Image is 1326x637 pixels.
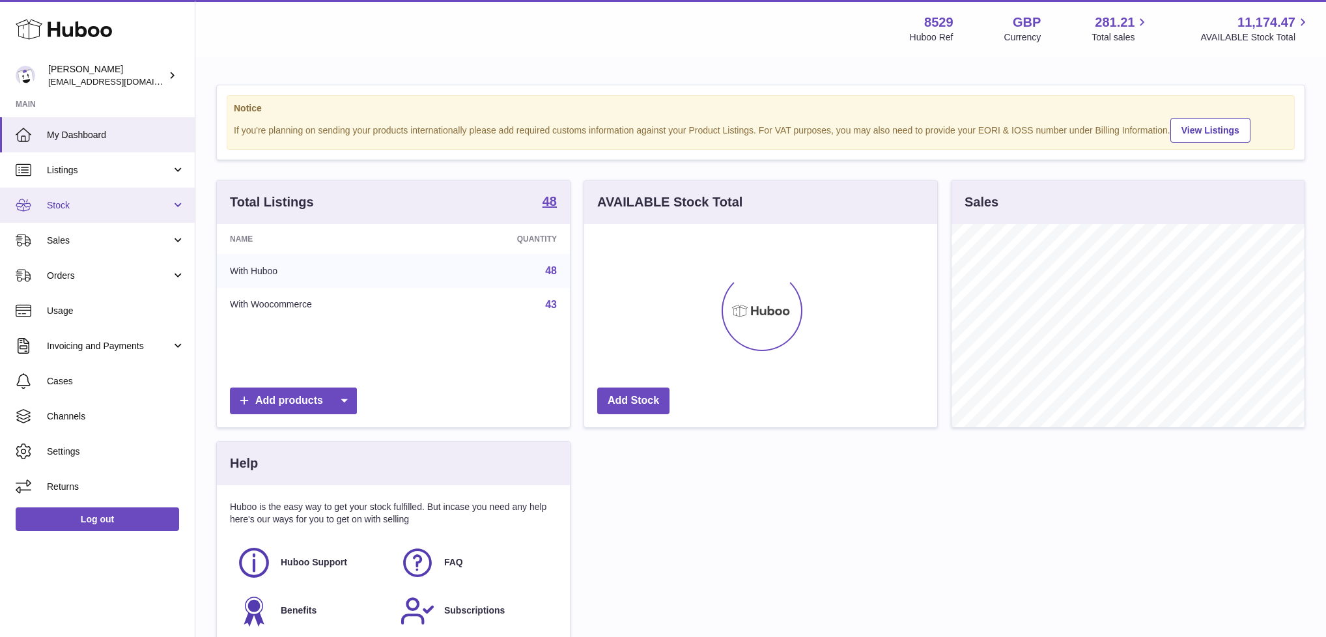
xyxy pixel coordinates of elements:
td: With Huboo [217,254,436,288]
span: Sales [47,234,171,247]
span: 11,174.47 [1237,14,1295,31]
a: 43 [545,299,557,310]
strong: 48 [543,195,557,208]
a: 48 [545,265,557,276]
div: [PERSON_NAME] [48,63,165,88]
div: Currency [1004,31,1041,44]
span: FAQ [444,556,463,569]
span: Returns [47,481,185,493]
img: admin@redgrass.ch [16,66,35,85]
a: Add products [230,388,357,414]
span: [EMAIL_ADDRESS][DOMAIN_NAME] [48,76,191,87]
span: Listings [47,164,171,177]
th: Quantity [436,224,570,254]
a: Add Stock [597,388,670,414]
div: If you're planning on sending your products internationally please add required customs informati... [234,116,1288,143]
span: Stock [47,199,171,212]
th: Name [217,224,436,254]
span: Orders [47,270,171,282]
a: Subscriptions [400,593,550,629]
p: Huboo is the easy way to get your stock fulfilled. But incase you need any help here's our ways f... [230,501,557,526]
strong: GBP [1013,14,1041,31]
span: 281.21 [1095,14,1135,31]
div: Huboo Ref [910,31,953,44]
span: Cases [47,375,185,388]
span: Settings [47,446,185,458]
a: Benefits [236,593,387,629]
a: Log out [16,507,179,531]
span: Usage [47,305,185,317]
td: With Woocommerce [217,288,436,322]
span: Channels [47,410,185,423]
span: Subscriptions [444,604,505,617]
a: 281.21 Total sales [1092,14,1150,44]
h3: AVAILABLE Stock Total [597,193,742,211]
strong: 8529 [924,14,953,31]
a: View Listings [1170,118,1250,143]
span: Benefits [281,604,317,617]
a: 48 [543,195,557,210]
h3: Help [230,455,258,472]
span: My Dashboard [47,129,185,141]
span: Huboo Support [281,556,347,569]
strong: Notice [234,102,1288,115]
span: Total sales [1092,31,1150,44]
span: AVAILABLE Stock Total [1200,31,1310,44]
h3: Total Listings [230,193,314,211]
h3: Sales [965,193,998,211]
a: FAQ [400,545,550,580]
a: Huboo Support [236,545,387,580]
a: 11,174.47 AVAILABLE Stock Total [1200,14,1310,44]
span: Invoicing and Payments [47,340,171,352]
